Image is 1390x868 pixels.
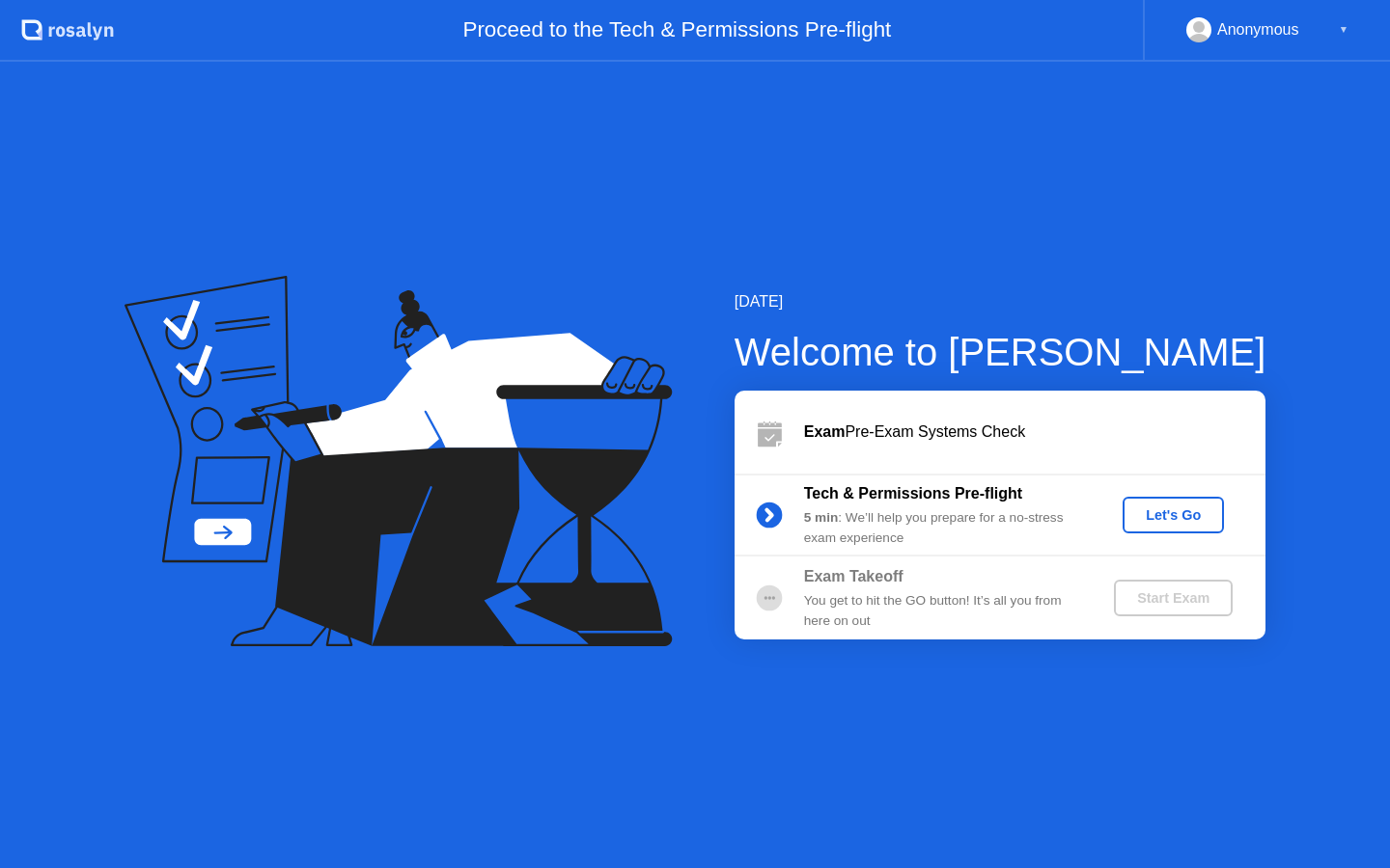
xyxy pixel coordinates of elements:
div: Pre-Exam Systems Check [804,420,1265,444]
b: Exam [804,423,846,440]
button: Start Exam [1114,580,1233,616]
div: Let's Go [1130,507,1216,523]
b: Exam Takeoff [804,568,903,584]
div: Anonymous [1217,17,1299,42]
div: : We’ll help you prepare for a no-stress exam experience [804,508,1082,548]
button: Let's Go [1123,497,1224,533]
b: 5 min [804,510,839,525]
div: ▼ [1339,17,1348,42]
div: Start Exam [1122,590,1225,606]
div: You get to hit the GO button! It’s all you from here on out [804,591,1082,631]
div: Welcome to [PERSON_NAME] [735,323,1266,381]
b: Tech & Permissions Pre-flight [804,485,1022,502]
div: [DATE] [735,290,1266,313]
